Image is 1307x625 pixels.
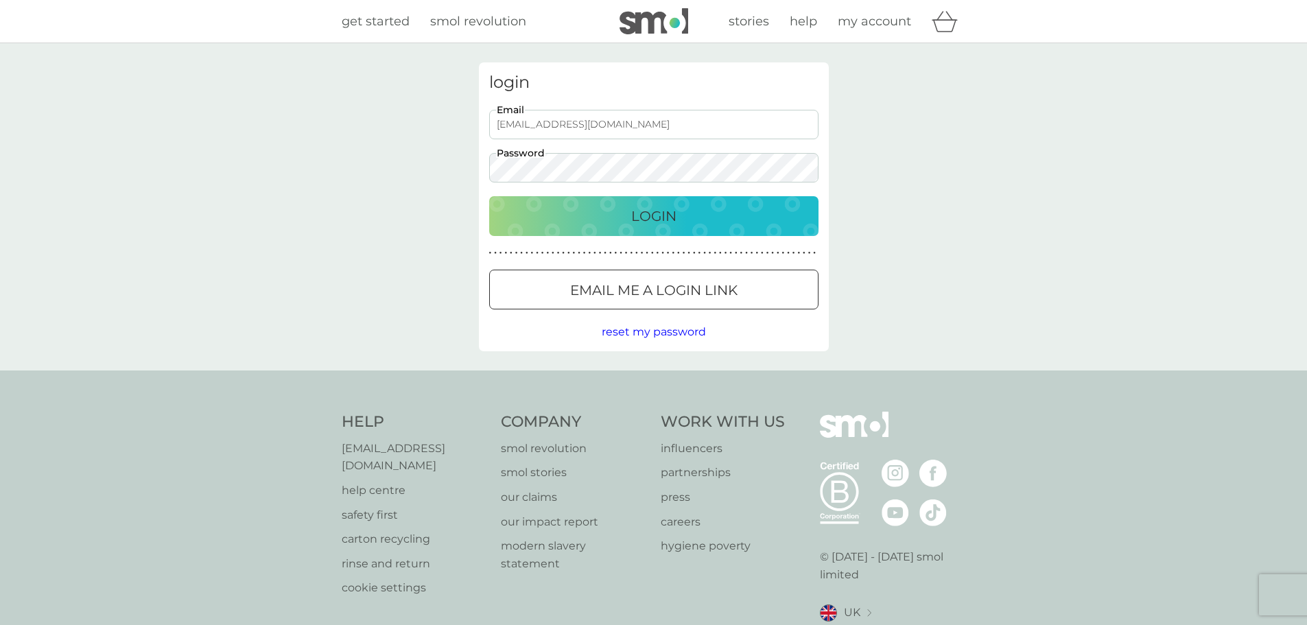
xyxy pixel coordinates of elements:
p: ● [755,250,758,257]
p: ● [683,250,685,257]
a: carton recycling [342,530,488,548]
span: smol revolution [430,14,526,29]
p: careers [661,513,785,531]
p: ● [531,250,534,257]
img: UK flag [820,604,837,622]
p: ● [651,250,654,257]
span: stories [729,14,769,29]
h3: login [489,73,819,93]
p: ● [792,250,795,257]
a: help centre [342,482,488,499]
img: visit the smol Facebook page [919,460,947,487]
div: basket [932,8,966,35]
p: ● [761,250,764,257]
p: ● [687,250,690,257]
p: ● [504,250,507,257]
p: ● [709,250,711,257]
p: © [DATE] - [DATE] smol limited [820,548,966,583]
img: smol [820,412,888,458]
button: Login [489,196,819,236]
p: ● [615,250,617,257]
a: smol revolution [501,440,647,458]
p: ● [797,250,800,257]
p: ● [661,250,664,257]
p: ● [766,250,769,257]
a: [EMAIL_ADDRESS][DOMAIN_NAME] [342,440,488,475]
p: ● [499,250,502,257]
p: ● [782,250,785,257]
p: ● [714,250,716,257]
button: Email me a login link [489,270,819,309]
a: influencers [661,440,785,458]
span: UK [844,604,860,622]
a: our impact report [501,513,647,531]
p: ● [620,250,622,257]
p: ● [489,250,492,257]
p: ● [745,250,748,257]
p: ● [510,250,513,257]
span: get started [342,14,410,29]
p: ● [657,250,659,257]
p: hygiene poverty [661,537,785,555]
p: ● [813,250,816,257]
p: ● [593,250,596,257]
p: ● [751,250,753,257]
p: ● [583,250,586,257]
a: partnerships [661,464,785,482]
a: help [790,12,817,32]
a: our claims [501,488,647,506]
a: rinse and return [342,555,488,573]
h4: Help [342,412,488,433]
p: ● [787,250,790,257]
p: ● [573,250,576,257]
p: ● [630,250,633,257]
img: select a new location [867,609,871,617]
span: reset my password [602,325,706,338]
span: my account [838,14,911,29]
a: press [661,488,785,506]
a: cookie settings [342,579,488,597]
p: ● [494,250,497,257]
button: reset my password [602,323,706,341]
p: ● [578,250,580,257]
p: ● [777,250,779,257]
p: Email me a login link [570,279,738,301]
img: smol [620,8,688,34]
p: ● [604,250,607,257]
a: safety first [342,506,488,524]
p: ● [520,250,523,257]
span: help [790,14,817,29]
p: ● [552,250,554,257]
p: ● [546,250,549,257]
p: ● [808,250,811,257]
a: smol stories [501,464,647,482]
p: ● [599,250,602,257]
p: ● [667,250,670,257]
p: ● [588,250,591,257]
p: ● [609,250,612,257]
p: Login [631,205,676,227]
p: ● [725,250,727,257]
p: ● [557,250,560,257]
p: ● [698,250,701,257]
p: ● [567,250,570,257]
p: ● [735,250,738,257]
img: visit the smol Instagram page [882,460,909,487]
a: my account [838,12,911,32]
p: ● [635,250,638,257]
a: modern slavery statement [501,537,647,572]
p: ● [646,250,648,257]
p: ● [729,250,732,257]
